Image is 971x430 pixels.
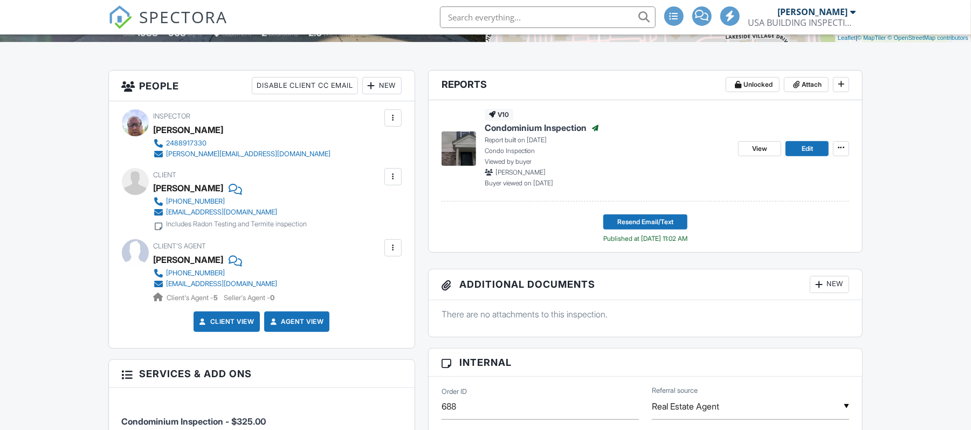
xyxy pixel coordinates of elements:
[271,294,275,302] strong: 0
[167,150,331,158] div: [PERSON_NAME][EMAIL_ADDRESS][DOMAIN_NAME]
[167,220,307,228] div: Includes Radon Testing and Termite inspection
[154,112,191,120] span: Inspector
[108,15,228,37] a: SPECTORA
[154,242,206,250] span: Client's Agent
[888,34,968,41] a: © OpenStreetMap contributors
[154,268,278,279] a: [PHONE_NUMBER]
[154,180,224,196] div: [PERSON_NAME]
[154,138,331,149] a: 2488917330
[838,34,856,41] a: Leaflet
[154,207,307,218] a: [EMAIL_ADDRESS][DOMAIN_NAME]
[167,208,278,217] div: [EMAIL_ADDRESS][DOMAIN_NAME]
[440,6,656,28] input: Search everything...
[429,349,863,377] h3: Internal
[140,5,228,28] span: SPECTORA
[109,71,415,101] h3: People
[222,30,251,38] span: basement
[442,308,850,320] p: There are no attachments to this inspection.
[122,416,266,427] span: Condominium Inspection - $325.00
[652,386,698,396] label: Referral source
[154,252,224,268] a: [PERSON_NAME]
[167,269,225,278] div: [PHONE_NUMBER]
[268,316,323,327] a: Agent View
[167,294,220,302] span: Client's Agent -
[748,17,856,28] div: USA BUILDING INSPECTIONS LLC
[252,77,358,94] div: Disable Client CC Email
[224,294,275,302] span: Seller's Agent -
[154,279,278,289] a: [EMAIL_ADDRESS][DOMAIN_NAME]
[857,34,886,41] a: © MapTiler
[362,77,402,94] div: New
[154,149,331,159] a: [PERSON_NAME][EMAIL_ADDRESS][DOMAIN_NAME]
[214,294,218,302] strong: 5
[261,27,267,38] div: 2
[167,197,225,206] div: [PHONE_NUMBER]
[429,269,863,300] h3: Additional Documents
[108,5,132,29] img: The Best Home Inspection Software - Spectora
[167,280,278,288] div: [EMAIL_ADDRESS][DOMAIN_NAME]
[835,33,971,43] div: |
[109,360,415,388] h3: Services & Add ons
[323,30,354,38] span: bathrooms
[197,316,254,327] a: Client View
[154,196,307,207] a: [PHONE_NUMBER]
[154,122,224,138] div: [PERSON_NAME]
[167,139,207,148] div: 2488917330
[810,276,849,293] div: New
[268,30,298,38] span: bedrooms
[778,6,848,17] div: [PERSON_NAME]
[442,387,467,397] label: Order ID
[154,171,177,179] span: Client
[308,27,322,38] div: 2.0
